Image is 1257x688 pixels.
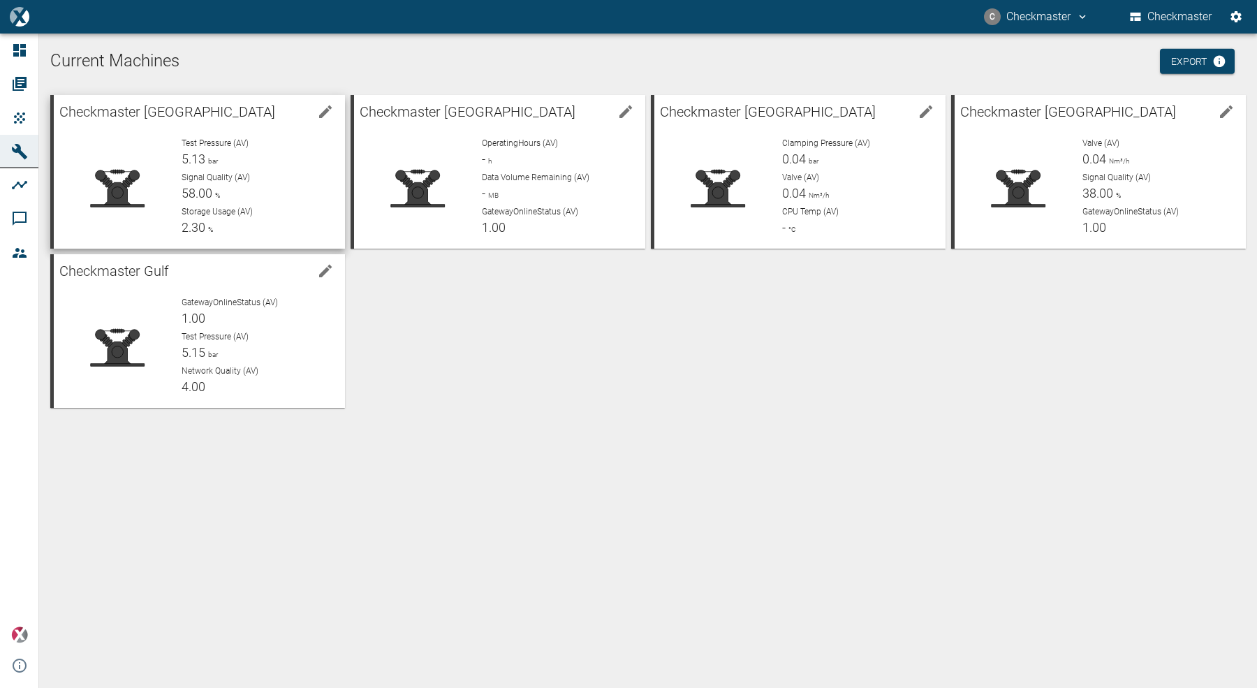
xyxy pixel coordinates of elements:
[182,220,205,235] span: 2.30
[806,191,829,199] span: Nm³/h
[50,254,345,408] a: Checkmaster Gulfedit machineGatewayOnlineStatus (AV)1.00Test Pressure (AV)5.15barNetwork Quality ...
[912,98,940,126] button: edit machine
[1212,54,1226,68] svg: Now with HF Export
[182,332,249,342] span: Test Pressure (AV)
[182,186,212,200] span: 58.00
[782,220,786,235] span: -
[182,207,253,217] span: Storage Usage (AV)
[806,157,818,165] span: bar
[182,298,278,307] span: GatewayOnlineStatus (AV)
[182,311,205,325] span: 1.00
[1082,207,1179,217] span: GatewayOnlineStatus (AV)
[1223,4,1249,29] button: Settings
[205,351,218,358] span: bar
[59,263,169,279] span: Checkmaster Gulf
[1113,191,1121,199] span: %
[482,152,485,166] span: -
[1127,4,1215,29] button: Checkmaster
[212,191,220,199] span: %
[1082,152,1106,166] span: 0.04
[1082,186,1113,200] span: 38.00
[782,152,806,166] span: 0.04
[351,95,645,249] a: Checkmaster [GEOGRAPHIC_DATA]edit machineOperatingHours (AV)-hData Volume Remaining (AV)-MBGatewa...
[50,50,1246,73] h1: Current Machines
[786,226,796,233] span: °C
[485,191,499,199] span: MB
[50,95,345,249] a: Checkmaster [GEOGRAPHIC_DATA]edit machineTest Pressure (AV)5.13barSignal Quality (AV)58.00%Storag...
[205,226,213,233] span: %
[10,7,29,26] img: logo
[485,157,492,165] span: h
[482,207,578,217] span: GatewayOnlineStatus (AV)
[482,138,558,148] span: OperatingHours (AV)
[182,379,205,394] span: 4.00
[982,4,1091,29] button: checkmaster@neaxplore.com
[311,257,339,285] button: edit machine
[11,627,28,643] img: Xplore Logo
[311,98,339,126] button: edit machine
[1082,173,1151,182] span: Signal Quality (AV)
[782,173,819,182] span: Valve (AV)
[1106,157,1129,165] span: Nm³/h
[782,138,870,148] span: Clamping Pressure (AV)
[1082,220,1106,235] span: 1.00
[360,103,575,120] span: Checkmaster [GEOGRAPHIC_DATA]
[482,186,485,200] span: -
[59,103,275,120] span: Checkmaster [GEOGRAPHIC_DATA]
[482,220,506,235] span: 1.00
[651,95,946,249] a: Checkmaster [GEOGRAPHIC_DATA]edit machineClamping Pressure (AV)0.04barValve (AV)0.04Nm³/hCPU Temp...
[182,366,258,376] span: Network Quality (AV)
[182,138,249,148] span: Test Pressure (AV)
[951,95,1246,249] a: Checkmaster [GEOGRAPHIC_DATA]edit machineValve (AV)0.04Nm³/hSignal Quality (AV)38.00%GatewayOnlin...
[1212,98,1240,126] button: edit machine
[1082,138,1119,148] span: Valve (AV)
[482,173,589,182] span: Data Volume Remaining (AV)
[182,345,205,360] span: 5.15
[984,8,1001,25] div: C
[205,157,218,165] span: bar
[660,103,876,120] span: Checkmaster [GEOGRAPHIC_DATA]
[782,207,839,217] span: CPU Temp (AV)
[782,186,806,200] span: 0.04
[182,173,250,182] span: Signal Quality (AV)
[1160,49,1235,75] a: Export
[960,103,1176,120] span: Checkmaster [GEOGRAPHIC_DATA]
[612,98,640,126] button: edit machine
[182,152,205,166] span: 5.13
